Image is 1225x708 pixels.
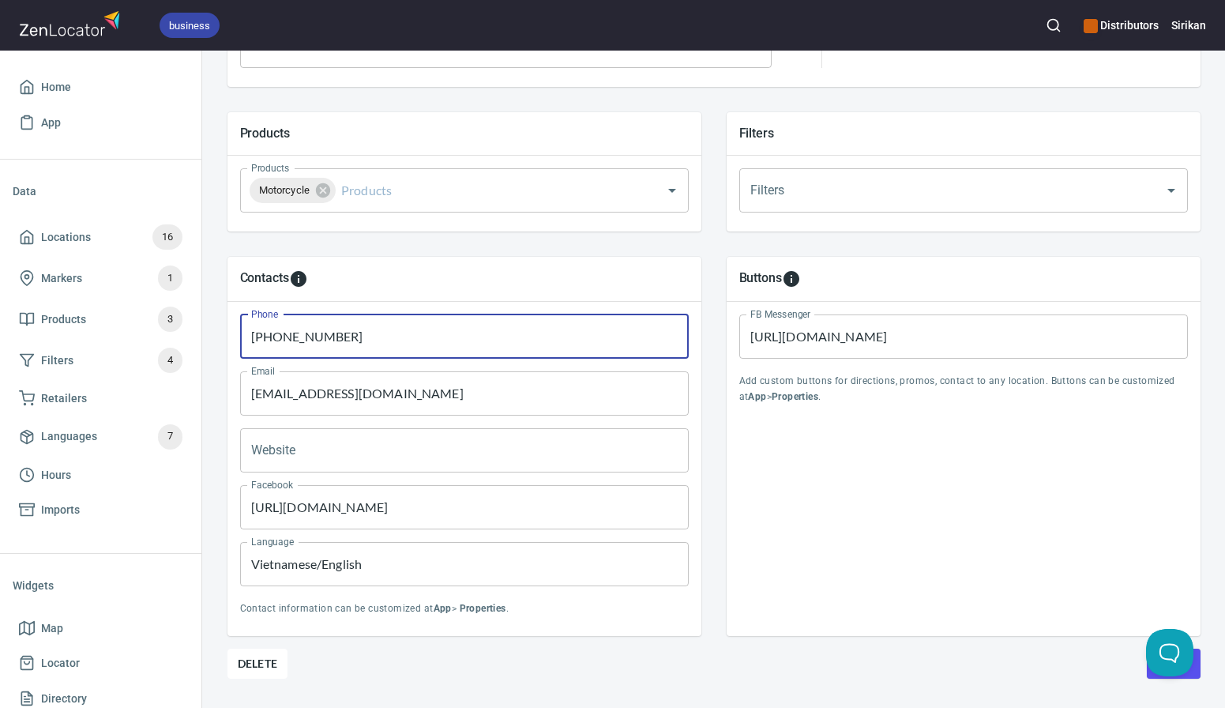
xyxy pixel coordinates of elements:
[746,175,1137,205] input: Filters
[13,172,189,210] li: Data
[41,500,80,520] span: Imports
[13,217,189,258] a: Locations16
[13,458,189,493] a: Hours
[158,269,182,288] span: 1
[238,654,278,673] span: Delete
[13,416,189,458] a: Languages7
[739,125,1188,141] h5: Filters
[739,374,1188,405] p: Add custom buttons for directions, promos, contact to any location. Buttons can be customized at > .
[158,427,182,446] span: 7
[240,601,689,617] p: Contact information can be customized at > .
[227,649,288,679] button: Delete
[661,179,683,201] button: Open
[158,311,182,329] span: 3
[13,646,189,681] a: Locator
[289,269,308,288] svg: To add custom contact information for locations, please go to Apps > Properties > Contacts.
[41,113,61,133] span: App
[739,269,783,288] h5: Buttons
[338,175,637,205] input: Products
[13,340,189,381] a: Filters4
[41,310,86,330] span: Products
[41,427,97,446] span: Languages
[13,105,189,141] a: App
[41,269,82,288] span: Markers
[41,77,71,97] span: Home
[13,70,189,105] a: Home
[1084,19,1098,33] button: color-CE600E
[1146,629,1193,676] iframe: Help Scout Beacon - Open
[13,299,189,340] a: Products3
[41,351,73,371] span: Filters
[1036,8,1071,43] button: Search
[772,391,818,402] b: Properties
[13,567,189,604] li: Widgets
[13,381,189,416] a: Retailers
[1084,8,1159,43] div: Manage your apps
[240,269,290,288] h5: Contacts
[160,17,220,34] span: business
[41,389,87,409] span: Retailers
[158,352,182,370] span: 4
[1171,17,1206,34] h6: Sirikan
[13,611,189,646] a: Map
[460,603,506,614] b: Properties
[152,228,182,247] span: 16
[1084,17,1159,34] h6: Distributors
[41,228,91,247] span: Locations
[41,653,80,673] span: Locator
[41,465,71,485] span: Hours
[240,125,689,141] h5: Products
[250,183,320,198] span: Motorcycle
[250,178,336,203] div: Motorcycle
[748,391,766,402] b: App
[782,269,801,288] svg: To add custom buttons for locations, please go to Apps > Properties > Buttons.
[19,6,125,40] img: zenlocator
[434,603,452,614] b: App
[13,492,189,528] a: Imports
[160,13,220,38] div: business
[13,258,189,299] a: Markers1
[41,619,63,638] span: Map
[1171,8,1206,43] button: Sirikan
[1160,179,1182,201] button: Open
